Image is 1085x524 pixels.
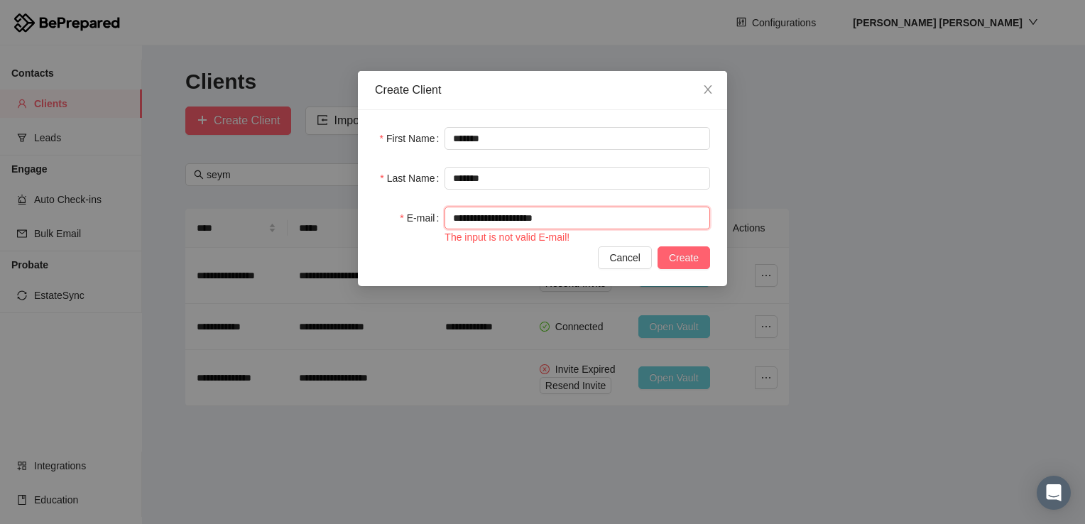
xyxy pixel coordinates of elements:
[380,167,445,190] label: Last Name
[689,71,727,109] button: Close
[702,84,714,95] span: close
[380,127,445,150] label: First Name
[400,207,445,229] label: E-mail
[1037,476,1071,510] div: Open Intercom Messenger
[598,246,652,269] button: Cancel
[609,250,640,266] span: Cancel
[375,82,710,98] div: Create Client
[445,229,710,245] div: The input is not valid E-mail!
[658,246,710,269] button: Create
[669,250,699,266] span: Create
